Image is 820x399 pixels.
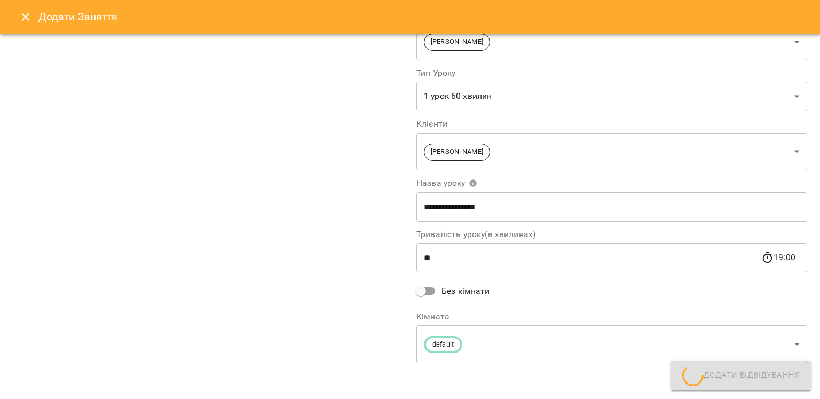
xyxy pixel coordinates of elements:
[416,132,807,170] div: [PERSON_NAME]
[441,285,490,298] span: Без кімнати
[424,147,490,157] span: [PERSON_NAME]
[38,9,807,25] h6: Додати Заняття
[426,340,460,350] span: default
[416,230,807,239] label: Тривалість уроку(в хвилинах)
[416,325,807,363] div: default
[424,37,490,47] span: [PERSON_NAME]
[416,312,807,321] label: Кімната
[13,4,38,30] button: Close
[416,24,807,60] div: [PERSON_NAME]
[416,120,807,128] label: Клієнти
[416,82,807,112] div: 1 урок 60 хвилин
[416,69,807,77] label: Тип Уроку
[416,179,477,187] span: Назва уроку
